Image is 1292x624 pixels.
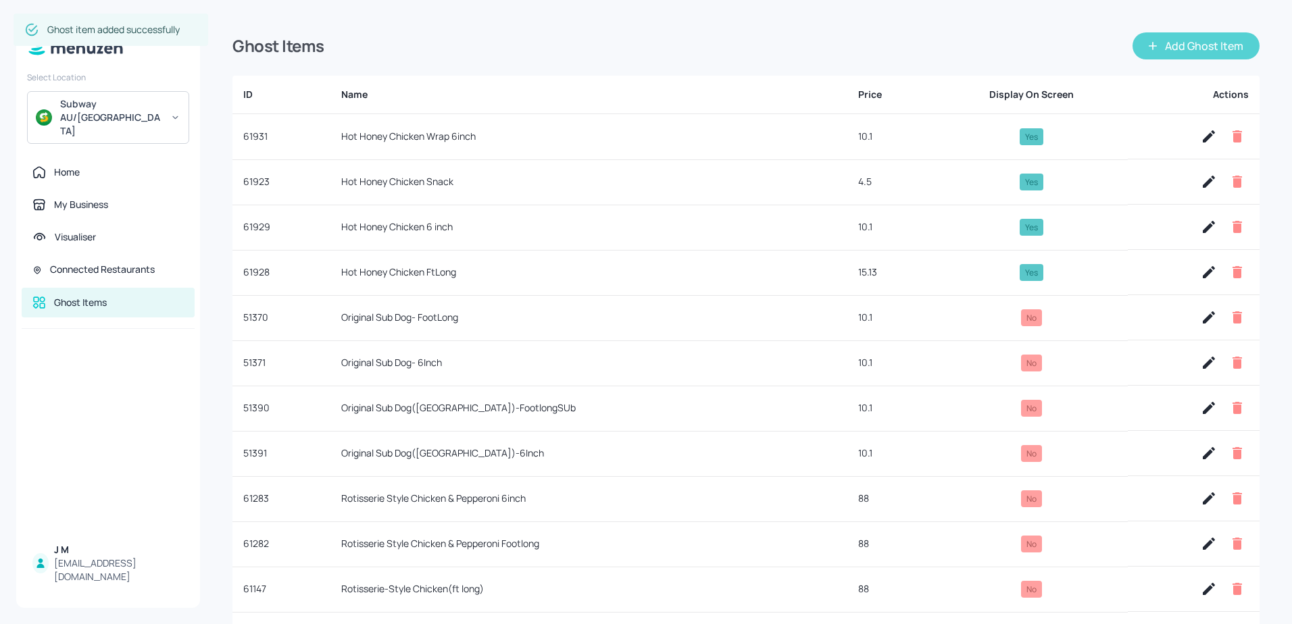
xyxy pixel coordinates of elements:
[54,556,184,583] div: [EMAIL_ADDRESS][DOMAIN_NAME]
[847,476,935,521] td: 88
[60,97,162,138] div: Subway AU/[GEOGRAPHIC_DATA]
[232,295,330,340] td: 51370
[1021,490,1042,507] div: No
[232,386,330,431] td: 51390
[330,431,847,476] td: Original Sub Dog([GEOGRAPHIC_DATA])-6Inch
[1020,219,1043,236] div: Yes
[232,205,330,250] td: 61929
[54,543,184,556] div: J M
[330,159,847,205] td: Hot Honey Chicken Snack
[232,567,330,612] td: 61147
[36,109,52,126] img: avatar
[232,35,324,57] div: Ghost Items
[1020,174,1043,190] div: Yes
[330,76,847,114] th: Name
[330,114,847,160] td: Hot Honey Chicken Wrap 6inch
[1021,309,1042,326] div: No
[847,250,935,295] td: 15.13
[330,386,847,431] td: Original Sub Dog([GEOGRAPHIC_DATA])-FootlongSUb
[847,159,935,205] td: 4.5
[54,165,80,179] div: Home
[1020,128,1043,145] div: Yes
[847,205,935,250] td: 10.1
[330,476,847,521] td: Rotisserie Style Chicken & Pepperoni 6inch
[935,76,1127,114] th: Display On Screen
[232,431,330,476] td: 51391
[1021,536,1042,552] div: No
[847,567,935,612] td: 88
[1021,581,1042,598] div: No
[330,521,847,567] td: Rotisserie Style Chicken & Pepperoni Footlong
[847,295,935,340] td: 10.1
[50,263,155,276] div: Connected Restaurants
[1020,264,1043,281] div: Yes
[1021,445,1042,462] div: No
[330,250,847,295] td: Hot Honey Chicken FtLong
[54,296,107,309] div: Ghost Items
[232,114,330,160] td: 61931
[847,76,935,114] th: Price
[1021,400,1042,417] div: No
[232,76,330,114] th: ID
[1021,355,1042,371] div: No
[232,250,330,295] td: 61928
[1128,76,1260,114] th: Actions
[232,476,330,521] td: 61283
[1133,32,1260,59] button: Add Ghost Item
[330,567,847,612] td: Rotisserie-Style Chicken(ft long)
[232,340,330,386] td: 51371
[232,159,330,205] td: 61923
[330,205,847,250] td: Hot Honey Chicken 6 inch
[847,521,935,567] td: 88
[330,295,847,340] td: Original Sub Dog- FootLong
[55,230,96,244] div: Visualiser
[330,340,847,386] td: Original Sub Dog- 6Inch
[47,18,180,42] div: Ghost item added successfully
[847,386,935,431] td: 10.1
[847,431,935,476] td: 10.1
[847,114,935,160] td: 10.1
[54,198,108,211] div: My Business
[232,521,330,567] td: 61282
[847,340,935,386] td: 10.1
[27,72,189,83] div: Select Location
